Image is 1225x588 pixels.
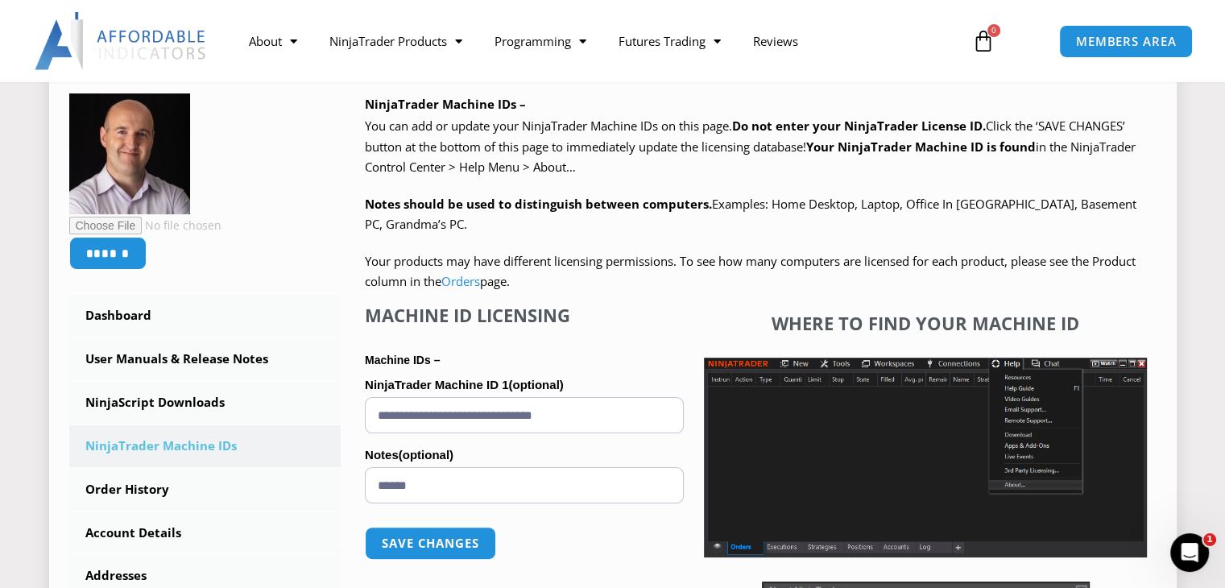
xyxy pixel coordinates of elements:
[1203,533,1216,546] span: 1
[508,378,563,391] span: (optional)
[987,24,1000,37] span: 0
[233,23,956,60] nav: Menu
[737,23,814,60] a: Reviews
[69,295,341,337] a: Dashboard
[365,527,496,560] button: Save changes
[69,469,341,511] a: Order History
[704,358,1147,557] img: Screenshot 2025-01-17 1155544 | Affordable Indicators – NinjaTrader
[69,338,341,380] a: User Manuals & Release Notes
[365,354,440,366] strong: Machine IDs –
[441,273,480,289] a: Orders
[704,313,1147,333] h4: Where to find your Machine ID
[1076,35,1177,48] span: MEMBERS AREA
[365,443,684,467] label: Notes
[1059,25,1194,58] a: MEMBERS AREA
[365,196,1136,233] span: Examples: Home Desktop, Laptop, Office In [GEOGRAPHIC_DATA], Basement PC, Grandma’s PC.
[365,118,732,134] span: You can add or update your NinjaTrader Machine IDs on this page.
[69,512,341,554] a: Account Details
[365,96,526,112] b: NinjaTrader Machine IDs –
[69,382,341,424] a: NinjaScript Downloads
[69,93,190,214] img: 272030bc1248197b634910e920859749c98e36ce745de17ca8f877151b983cfb
[478,23,602,60] a: Programming
[233,23,313,60] a: About
[365,118,1136,175] span: Click the ‘SAVE CHANGES’ button at the bottom of this page to immediately update the licensing da...
[1170,533,1209,572] iframe: Intercom live chat
[806,139,1036,155] strong: Your NinjaTrader Machine ID is found
[365,373,684,397] label: NinjaTrader Machine ID 1
[602,23,737,60] a: Futures Trading
[399,448,453,462] span: (optional)
[35,12,208,70] img: LogoAI | Affordable Indicators – NinjaTrader
[365,304,684,325] h4: Machine ID Licensing
[365,196,712,212] strong: Notes should be used to distinguish between computers.
[365,253,1136,290] span: Your products may have different licensing permissions. To see how many computers are licensed fo...
[948,18,1019,64] a: 0
[732,118,986,134] b: Do not enter your NinjaTrader License ID.
[69,425,341,467] a: NinjaTrader Machine IDs
[313,23,478,60] a: NinjaTrader Products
